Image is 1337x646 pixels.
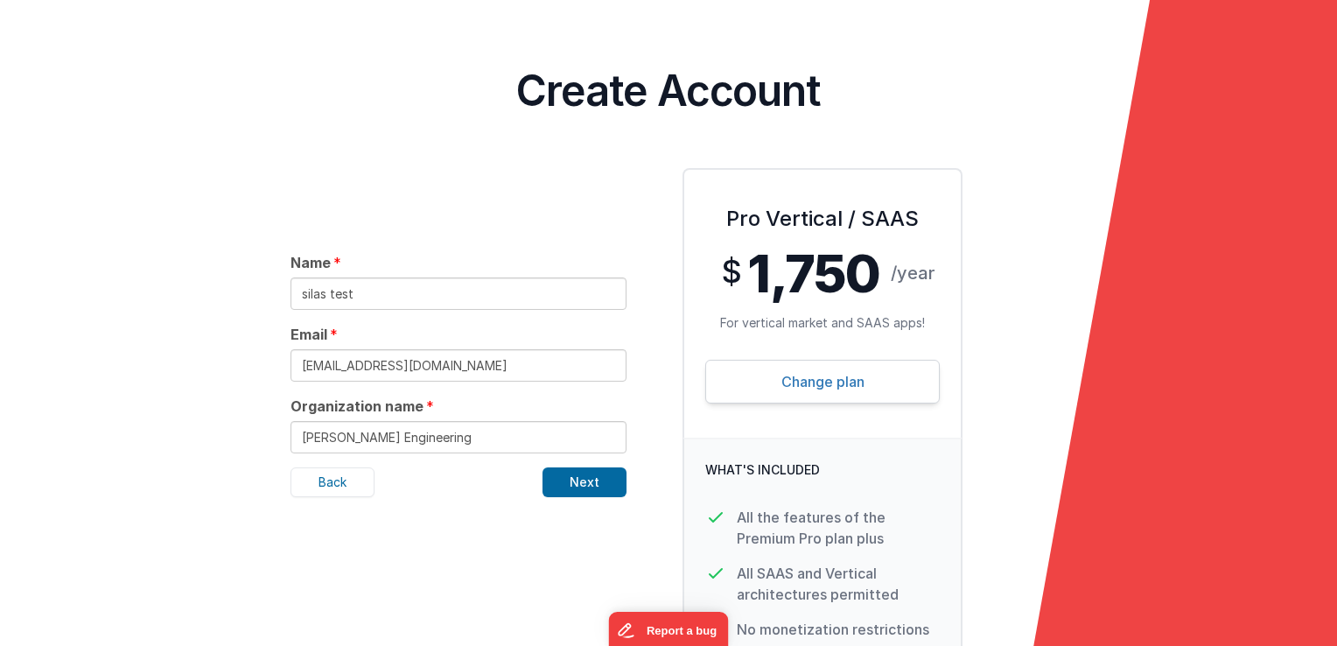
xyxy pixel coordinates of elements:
[290,467,374,497] button: Back
[705,205,940,233] h3: Pro Vertical / SAAS
[737,507,940,549] p: All the features of the Premium Pro plan plus
[705,313,940,332] p: For vertical market and SAAS apps!
[290,324,327,345] span: Email
[705,460,940,479] p: What's Included
[14,70,1323,112] h4: Create Account
[290,252,331,273] span: Name
[705,360,940,404] a: Change plan
[737,563,940,605] p: All SAAS and Vertical architectures permitted
[290,396,423,417] span: Organization name
[747,247,880,299] span: 1,750
[722,254,741,289] span: $
[737,619,929,640] p: No monetization restrictions
[891,261,934,285] span: /year
[542,467,626,497] button: Next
